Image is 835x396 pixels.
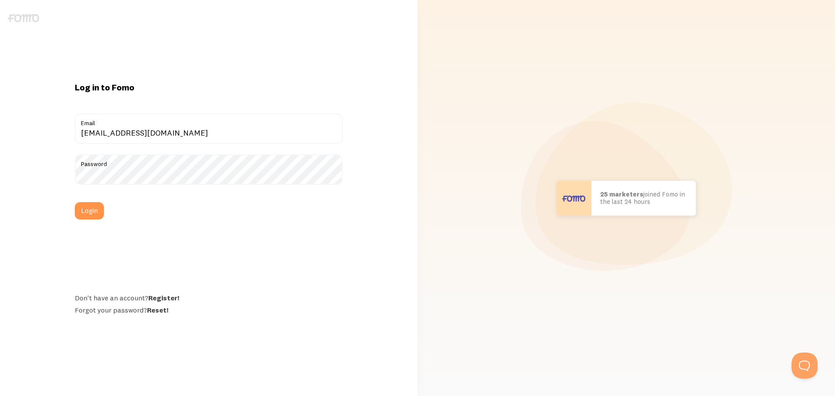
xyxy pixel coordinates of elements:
h1: Log in to Fomo [75,82,343,93]
iframe: Help Scout Beacon - Open [792,353,818,379]
div: Don't have an account? [75,293,343,302]
img: fomo-logo-gray-b99e0e8ada9f9040e2984d0d95b3b12da0074ffd48d1e5cb62ac37fc77b0b268.svg [8,14,39,22]
div: Forgot your password? [75,306,343,314]
label: Password [75,154,343,169]
button: Login [75,202,104,220]
a: Reset! [147,306,168,314]
a: Register! [148,293,179,302]
img: User avatar [557,181,591,216]
label: Email [75,113,343,128]
b: 25 marketers [600,190,643,198]
p: joined Fomo in the last 24 hours [600,191,687,205]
